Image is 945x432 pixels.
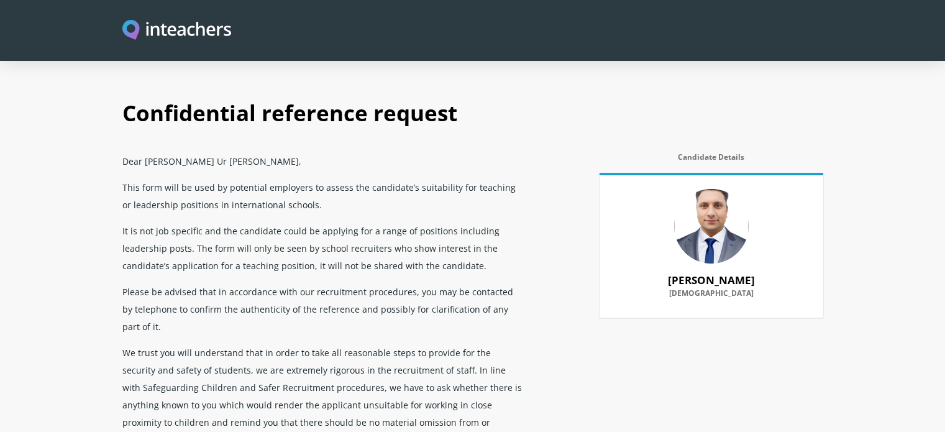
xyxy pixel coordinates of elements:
img: Inteachers [122,20,232,42]
p: It is not job specific and the candidate could be applying for a range of positions including lea... [122,218,525,278]
img: 80694 [674,189,749,264]
label: [DEMOGRAPHIC_DATA] [614,289,808,305]
p: This form will be used by potential employers to assess the candidate’s suitability for teaching ... [122,174,525,218]
p: Dear [PERSON_NAME] Ur [PERSON_NAME], [122,148,525,174]
a: Visit this site's homepage [122,20,232,42]
h1: Confidential reference request [122,87,823,148]
p: Please be advised that in accordance with our recruitment procedures, you may be contacted by tel... [122,278,525,339]
label: Candidate Details [600,153,823,169]
strong: [PERSON_NAME] [668,273,755,287]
